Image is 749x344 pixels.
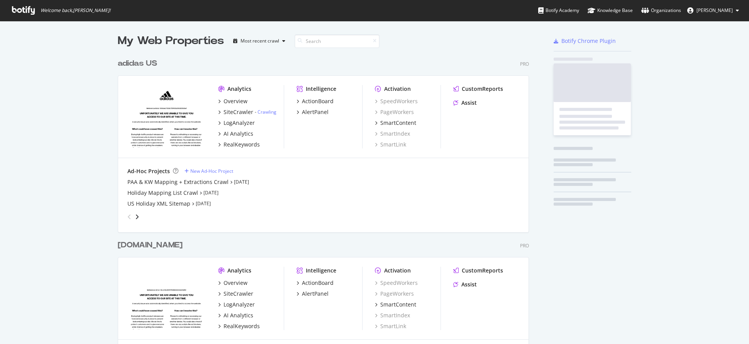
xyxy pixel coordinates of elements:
[375,141,406,148] a: SmartLink
[462,267,503,274] div: CustomReports
[218,97,247,105] a: Overview
[224,322,260,330] div: RealKeywords
[641,7,681,14] div: Organizations
[218,301,255,308] a: LogAnalyzer
[384,267,411,274] div: Activation
[380,301,416,308] div: SmartContent
[453,99,477,107] a: Assist
[118,58,157,69] div: adidas US
[124,211,134,223] div: angle-left
[462,85,503,93] div: CustomReports
[375,312,410,319] a: SmartIndex
[306,85,336,93] div: Intelligence
[538,7,579,14] div: Botify Academy
[224,130,253,138] div: AI Analytics
[258,109,276,115] a: Crawling
[375,97,418,105] a: SpeedWorkers
[520,61,529,67] div: Pro
[302,290,329,298] div: AlertPanel
[218,312,253,319] a: AI Analytics
[306,267,336,274] div: Intelligence
[118,58,160,69] a: adidas US
[520,242,529,249] div: Pro
[453,281,477,288] a: Assist
[375,279,418,287] a: SpeedWorkers
[241,39,279,43] div: Most recent crawl
[227,85,251,93] div: Analytics
[218,290,253,298] a: SiteCrawler
[227,267,251,274] div: Analytics
[218,322,260,330] a: RealKeywords
[203,189,219,196] a: [DATE]
[561,37,616,45] div: Botify Chrome Plugin
[224,141,260,148] div: RealKeywords
[185,168,233,174] a: New Ad-Hoc Project
[302,108,329,116] div: AlertPanel
[224,301,255,308] div: LogAnalyzer
[127,167,170,175] div: Ad-Hoc Projects
[453,267,503,274] a: CustomReports
[297,290,329,298] a: AlertPanel
[302,279,334,287] div: ActionBoard
[230,35,288,47] button: Most recent crawl
[295,34,380,48] input: Search
[375,290,414,298] a: PageWorkers
[224,279,247,287] div: Overview
[375,130,410,138] a: SmartIndex
[375,322,406,330] a: SmartLink
[218,119,255,127] a: LogAnalyzer
[196,200,211,207] a: [DATE]
[127,200,190,208] a: US Holiday XML Sitemap
[190,168,233,174] div: New Ad-Hoc Project
[554,37,616,45] a: Botify Chrome Plugin
[127,178,229,186] a: PAA & KW Mapping + Extractions Crawl
[234,179,249,185] a: [DATE]
[118,240,186,251] a: [DOMAIN_NAME]
[375,301,416,308] a: SmartContent
[224,290,253,298] div: SiteCrawler
[375,108,414,116] a: PageWorkers
[297,279,334,287] a: ActionBoard
[297,97,334,105] a: ActionBoard
[224,97,247,105] div: Overview
[302,97,334,105] div: ActionBoard
[218,108,276,116] a: SiteCrawler- Crawling
[118,33,224,49] div: My Web Properties
[127,189,198,197] a: Holiday Mapping List Crawl
[134,213,140,221] div: angle-right
[255,109,276,115] div: -
[118,240,183,251] div: [DOMAIN_NAME]
[127,85,206,148] img: adidas.com/us
[218,279,247,287] a: Overview
[224,312,253,319] div: AI Analytics
[696,7,733,14] span: Kate Fischer
[375,119,416,127] a: SmartContent
[461,99,477,107] div: Assist
[297,108,329,116] a: AlertPanel
[218,141,260,148] a: RealKeywords
[224,108,253,116] div: SiteCrawler
[588,7,633,14] div: Knowledge Base
[41,7,110,14] span: Welcome back, [PERSON_NAME] !
[453,85,503,93] a: CustomReports
[218,130,253,138] a: AI Analytics
[461,281,477,288] div: Assist
[380,119,416,127] div: SmartContent
[127,267,206,329] img: adidas.ca
[681,4,745,17] button: [PERSON_NAME]
[224,119,255,127] div: LogAnalyzer
[384,85,411,93] div: Activation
